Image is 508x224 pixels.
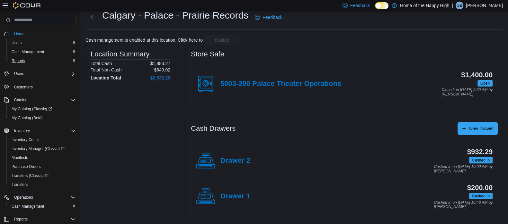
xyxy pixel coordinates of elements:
[6,47,78,56] button: Cash Management
[480,80,490,86] span: Open
[6,202,78,211] button: Cash Management
[220,157,250,165] h4: Drawer 2
[1,95,78,104] button: Catalog
[6,144,78,153] a: Inventory Manager (Classic)
[9,57,76,65] span: Reports
[12,127,32,135] button: Inventory
[9,163,76,170] span: Purchase Orders
[220,80,341,88] h4: 5003-200 Palace Theater Operations
[12,137,39,142] span: Inventory Count
[9,114,76,122] span: My Catalog (Beta)
[12,96,30,104] button: Catalog
[14,128,30,133] span: Inventory
[14,71,24,76] span: Users
[9,203,76,210] span: Cash Management
[6,113,78,122] button: My Catalog (Beta)
[9,203,47,210] a: Cash Management
[220,192,250,201] h4: Drawer 1
[12,215,30,223] button: Reports
[12,155,28,160] span: Manifests
[191,50,224,58] h3: Store Safe
[9,163,43,170] a: Purchase Orders
[469,125,494,132] span: New Drawer
[154,67,170,72] p: $649.02
[9,136,41,144] a: Inventory Count
[6,104,78,113] a: My Catalog (Classic)
[1,29,78,38] button: Home
[472,193,490,199] span: Cashed In
[12,194,76,201] span: Operations
[400,2,449,9] p: Home of the Happy High
[12,173,49,178] span: Transfers (Classic)
[6,162,78,171] button: Purchase Orders
[91,67,122,72] h6: Total Non-Cash
[9,154,76,162] span: Manifests
[350,2,370,9] span: Feedback
[1,126,78,135] button: Inventory
[9,136,76,144] span: Inventory Count
[252,11,285,24] a: Feedback
[12,70,76,78] span: Users
[452,2,453,9] p: |
[85,11,98,24] button: Next
[477,80,493,87] span: Open
[469,193,493,199] span: Cashed In
[467,148,493,156] h3: $932.29
[13,2,41,9] img: Cova
[14,85,33,90] span: Customers
[9,145,76,153] span: Inventory Manager (Classic)
[9,39,24,47] a: Users
[14,31,24,37] span: Home
[6,56,78,65] button: Reports
[12,30,76,38] span: Home
[9,48,47,56] a: Cash Management
[12,204,44,209] span: Cash Management
[6,171,78,180] a: Transfers (Classic)
[1,82,78,91] button: Customers
[9,181,30,188] a: Transfers
[9,181,76,188] span: Transfers
[12,194,36,201] button: Operations
[461,71,493,79] h3: $1,400.00
[12,40,22,46] span: Users
[85,37,203,43] p: Cash management is enabled at this location. Click here to
[472,157,490,163] span: Cashed In
[12,182,28,187] span: Transfers
[6,180,78,189] button: Transfers
[91,61,112,66] h6: Total Cash
[150,61,170,66] p: $1,883.27
[12,83,76,91] span: Customers
[12,30,27,38] a: Home
[434,165,493,173] p: Cashed In on [DATE] 10:00 AM by [PERSON_NAME]
[12,164,41,169] span: Purchase Orders
[9,57,28,65] a: Reports
[12,215,76,223] span: Reports
[12,96,76,104] span: Catalog
[9,105,55,113] a: My Catalog (Classic)
[9,172,76,179] span: Transfers (Classic)
[466,2,503,9] p: [PERSON_NAME]
[215,37,229,43] span: disable
[9,105,76,113] span: My Catalog (Classic)
[204,35,240,45] button: disable
[458,122,498,135] button: New Drawer
[12,49,44,54] span: Cash Management
[467,184,493,192] h3: $200.00
[457,2,462,9] span: GB
[1,69,78,78] button: Users
[14,217,28,222] span: Reports
[441,88,493,96] p: Closed on [DATE] 9:59 AM by [PERSON_NAME]
[9,39,76,47] span: Users
[91,75,121,80] h4: Location Total
[456,2,463,9] div: Gray Bonato
[12,70,27,78] button: Users
[12,83,35,91] a: Customers
[6,38,78,47] button: Users
[102,9,248,22] h1: Calgary - Palace - Prairie Records
[375,2,388,9] input: Dark Mode
[12,115,43,120] span: My Catalog (Beta)
[6,135,78,144] button: Inventory Count
[469,157,493,163] span: Cashed In
[1,215,78,224] button: Reports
